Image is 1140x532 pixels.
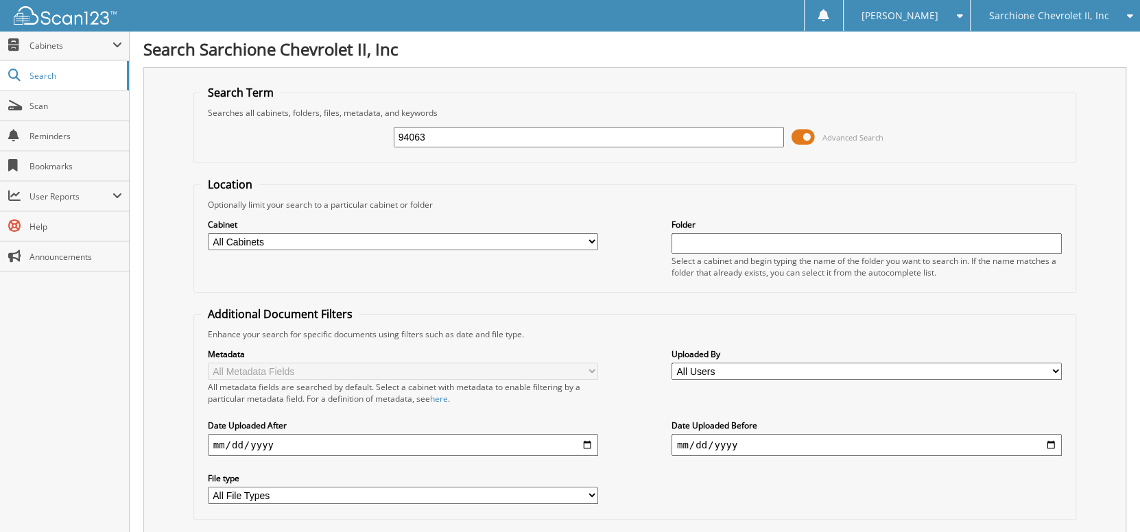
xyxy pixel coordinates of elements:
span: Advanced Search [822,132,883,143]
label: Date Uploaded Before [672,420,1062,431]
input: end [672,434,1062,456]
span: Announcements [29,251,122,263]
legend: Search Term [201,85,281,100]
span: Cabinets [29,40,112,51]
span: Reminders [29,130,122,142]
div: All metadata fields are searched by default. Select a cabinet with metadata to enable filtering b... [208,381,599,404]
label: Metadata [208,348,599,360]
iframe: Chat Widget [1071,466,1140,532]
label: Cabinet [208,219,599,230]
div: Searches all cabinets, folders, files, metadata, and keywords [201,107,1069,119]
label: Uploaded By [672,348,1062,360]
div: Enhance your search for specific documents using filters such as date and file type. [201,328,1069,340]
label: Date Uploaded After [208,420,599,431]
span: Scan [29,100,122,112]
legend: Location [201,177,259,192]
img: scan123-logo-white.svg [14,6,117,25]
legend: Additional Document Filters [201,306,359,322]
label: File type [208,472,599,484]
a: here [430,393,448,404]
h1: Search Sarchione Chevrolet II, Inc [143,38,1126,60]
span: Sarchione Chevrolet II, Inc [988,12,1108,20]
input: start [208,434,599,456]
span: User Reports [29,191,112,202]
div: Select a cabinet and begin typing the name of the folder you want to search in. If the name match... [672,255,1062,278]
label: Folder [672,219,1062,230]
span: Search [29,70,120,82]
span: Bookmarks [29,160,122,172]
span: [PERSON_NAME] [862,12,938,20]
span: Help [29,221,122,232]
div: Optionally limit your search to a particular cabinet or folder [201,199,1069,210]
